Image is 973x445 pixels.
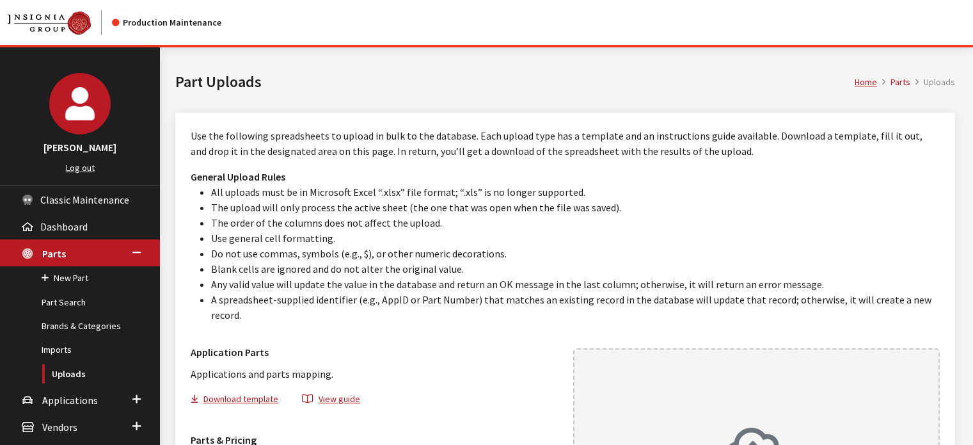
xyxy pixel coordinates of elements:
[42,247,66,260] span: Parts
[42,394,98,407] span: Applications
[211,261,940,277] li: Blank cells are ignored and do not alter the original value.
[66,162,95,174] a: Log out
[211,277,940,292] li: Any valid value will update the value in the database and return an OK message in the last column...
[211,200,940,215] li: The upload will only process the active sheet (the one that was open when the file was saved).
[191,128,940,159] p: Use the following spreadsheets to upload in bulk to the database. Each upload type has a template...
[877,76,910,89] li: Parts
[211,215,940,231] li: The order of the columns does not affect the upload.
[40,193,129,206] span: Classic Maintenance
[112,16,221,29] div: Production Maintenance
[49,73,111,134] img: Kirsten Dart
[211,231,940,246] li: Use general cell formatting.
[8,12,91,35] img: Catalog Maintenance
[855,76,877,88] a: Home
[910,76,955,89] li: Uploads
[211,184,940,200] li: All uploads must be in Microsoft Excel “.xlsx” file format; “.xls” is no longer supported.
[211,292,940,323] li: A spreadsheet-supplied identifier (e.g., AppID or Part Number) that matches an existing record in...
[13,140,147,155] h3: [PERSON_NAME]
[191,366,558,382] p: Applications and parts mapping.
[8,10,112,35] a: Insignia Group logo
[191,169,940,184] h3: General Upload Rules
[40,220,88,233] span: Dashboard
[291,392,371,410] button: View guide
[175,70,855,93] h1: Part Uploads
[191,344,558,360] h3: Application Parts
[211,246,940,261] li: Do not use commas, symbols (e.g., $), or other numeric decorations.
[42,421,77,433] span: Vendors
[191,392,289,410] button: Download template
